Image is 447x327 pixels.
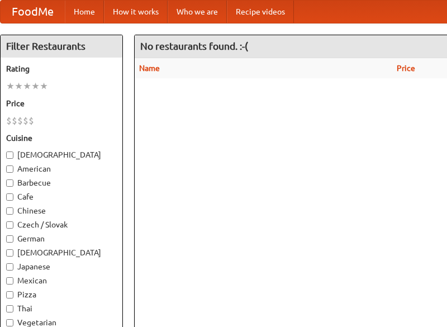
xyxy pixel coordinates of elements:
label: Pizza [6,289,117,300]
label: Thai [6,303,117,314]
li: $ [23,115,28,127]
label: Czech / Slovak [6,219,117,230]
a: Who we are [168,1,227,23]
li: ★ [23,80,31,92]
li: $ [12,115,17,127]
label: Cafe [6,191,117,202]
input: [DEMOGRAPHIC_DATA] [6,151,13,159]
a: How it works [104,1,168,23]
label: Japanese [6,261,117,272]
input: American [6,165,13,173]
label: [DEMOGRAPHIC_DATA] [6,247,117,258]
input: Czech / Slovak [6,221,13,229]
li: ★ [6,80,15,92]
a: Home [65,1,104,23]
input: [DEMOGRAPHIC_DATA] [6,249,13,257]
input: Vegetarian [6,319,13,326]
a: Price [397,64,415,73]
li: $ [28,115,34,127]
label: American [6,163,117,174]
input: Chinese [6,207,13,215]
li: ★ [15,80,23,92]
h5: Cuisine [6,132,117,144]
h4: Filter Restaurants [1,35,122,58]
label: Chinese [6,205,117,216]
li: ★ [31,80,40,92]
a: FoodMe [1,1,65,23]
a: Name [139,64,160,73]
input: Japanese [6,263,13,271]
li: $ [17,115,23,127]
li: $ [6,115,12,127]
h5: Price [6,98,117,109]
ng-pluralize: No restaurants found. :-( [140,41,248,51]
input: Mexican [6,277,13,285]
li: ★ [40,80,48,92]
input: Cafe [6,193,13,201]
h5: Rating [6,63,117,74]
label: [DEMOGRAPHIC_DATA] [6,149,117,160]
label: Mexican [6,275,117,286]
label: German [6,233,117,244]
input: German [6,235,13,243]
input: Barbecue [6,179,13,187]
a: Recipe videos [227,1,294,23]
input: Thai [6,305,13,312]
label: Barbecue [6,177,117,188]
input: Pizza [6,291,13,298]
